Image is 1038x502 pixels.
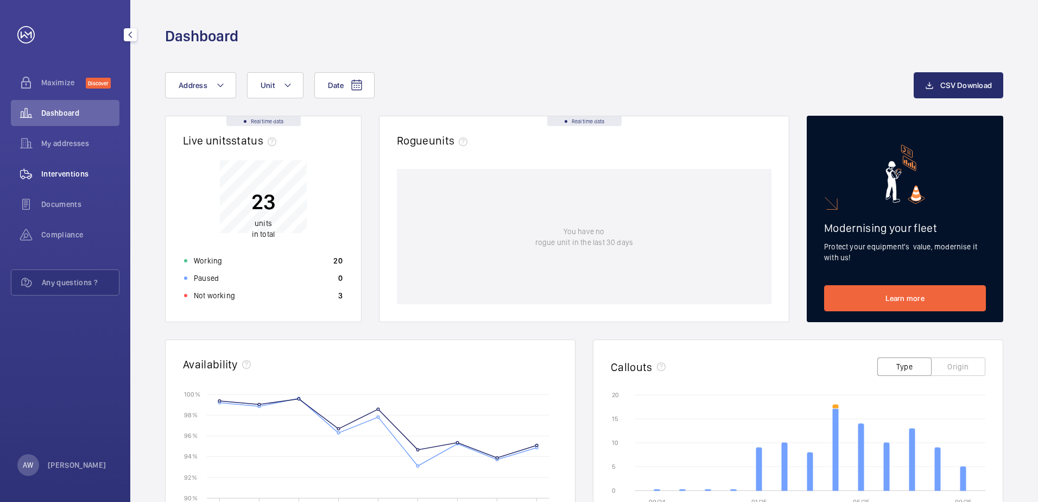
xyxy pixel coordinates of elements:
h1: Dashboard [165,26,238,46]
div: Real time data [547,116,622,126]
text: 100 % [184,390,200,398]
span: Compliance [41,229,119,240]
span: Any questions ? [42,277,119,288]
text: 20 [612,391,619,399]
span: Maximize [41,77,86,88]
text: 0 [612,487,616,494]
span: units [429,134,472,147]
span: Address [179,81,207,90]
button: Origin [931,357,985,376]
h2: Availability [183,357,238,371]
h2: Callouts [611,360,653,374]
span: Dashboard [41,108,119,118]
a: Learn more [824,285,986,311]
text: 10 [612,439,618,447]
p: Working [194,255,222,266]
span: Discover [86,78,111,89]
span: CSV Download [940,81,992,90]
h2: Live units [183,134,281,147]
h2: Rogue [397,134,472,147]
p: 0 [338,273,343,284]
button: Date [314,72,375,98]
text: 5 [612,463,616,470]
p: 3 [338,290,343,301]
text: 15 [612,415,618,423]
text: 96 % [184,432,198,440]
p: AW [23,460,33,470]
div: Real time data [226,116,301,126]
img: marketing-card.svg [885,145,925,204]
span: Unit [261,81,275,90]
p: [PERSON_NAME] [48,460,106,470]
p: 23 [251,188,276,215]
span: units [255,219,272,228]
text: 90 % [184,494,198,501]
h2: Modernising your fleet [824,221,986,235]
button: CSV Download [914,72,1003,98]
span: My addresses [41,138,119,149]
span: Date [328,81,344,90]
text: 98 % [184,411,198,419]
p: 20 [333,255,343,266]
button: Address [165,72,236,98]
button: Unit [247,72,303,98]
p: You have no rogue unit in the last 30 days [535,226,633,248]
span: Documents [41,199,119,210]
p: in total [251,218,276,240]
span: Interventions [41,168,119,179]
p: Paused [194,273,219,284]
text: 92 % [184,473,197,481]
p: Protect your equipment's value, modernise it with us! [824,241,986,263]
button: Type [877,357,932,376]
span: status [231,134,281,147]
p: Not working [194,290,235,301]
text: 94 % [184,453,198,460]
